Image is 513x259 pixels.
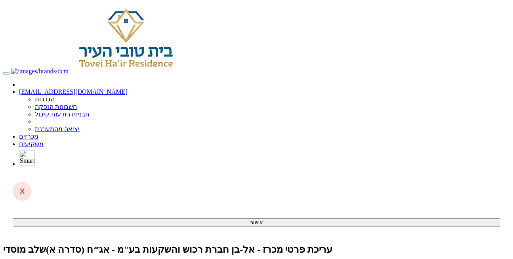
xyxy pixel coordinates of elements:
a: תבניות הודעות קיבול [35,111,90,118]
span: שלב מוסדי [3,244,46,255]
img: Auction Logo [70,3,183,73]
button: אישור [13,218,500,227]
span: X [19,187,25,196]
a: מכרזים [19,133,38,140]
img: SmartBull Logo [19,150,35,166]
a: חשבונות הנפקה [35,103,77,110]
a: [EMAIL_ADDRESS][DOMAIN_NAME] [19,88,128,95]
li: הגדרות [35,95,510,103]
h2: עריכת פרטי מכרז - אל-בן חברת רכוש והשקעות בע"מ - אג״ח (סדרה א) [3,244,510,255]
img: /images/brands/dcm [11,68,69,75]
a: יציאה מהמערכת [35,126,80,132]
a: משקיעים [19,141,44,147]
